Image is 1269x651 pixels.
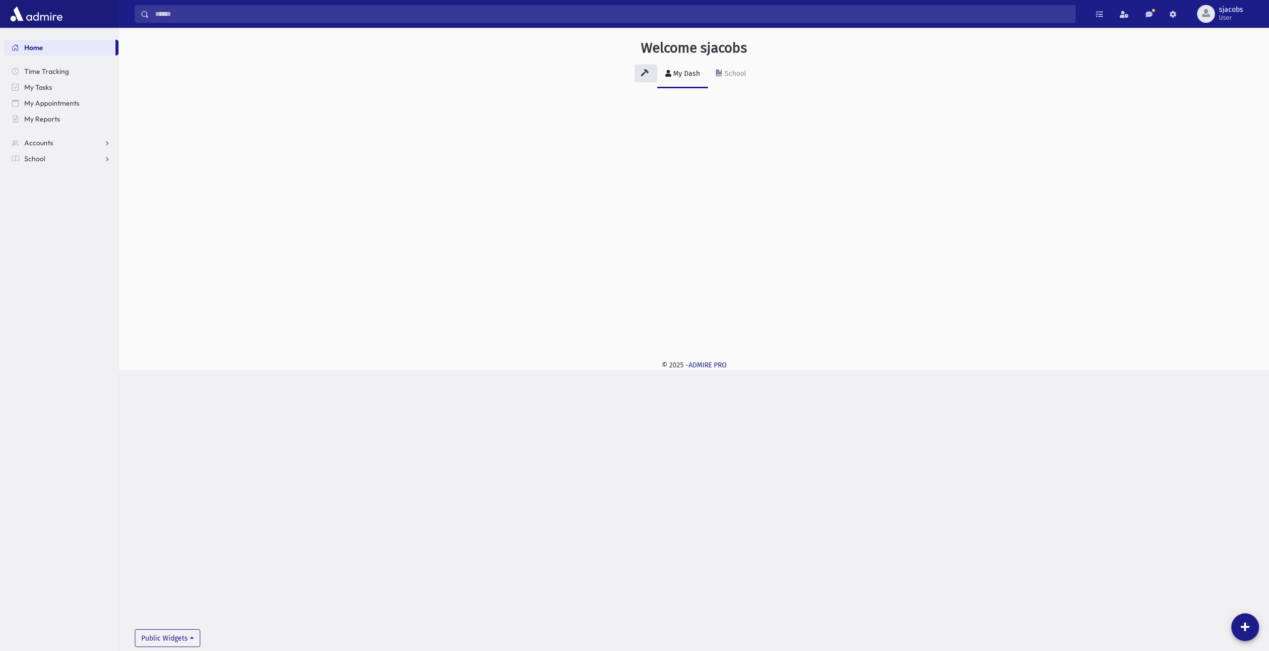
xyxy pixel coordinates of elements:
[4,63,118,79] a: Time Tracking
[671,69,700,78] div: My Dash
[24,115,60,123] span: My Reports
[4,95,118,111] a: My Appointments
[4,111,118,127] a: My Reports
[149,5,1075,23] input: Search
[135,360,1253,370] div: © 2025 -
[641,40,747,57] h3: Welcome sjacobs
[135,629,200,647] button: Public Widgets
[4,79,118,95] a: My Tasks
[24,43,43,52] span: Home
[4,135,118,151] a: Accounts
[8,4,65,24] img: AdmirePro
[4,40,115,56] a: Home
[24,67,69,76] span: Time Tracking
[689,361,727,369] a: ADMIRE PRO
[1219,14,1243,22] span: User
[24,83,52,92] span: My Tasks
[708,60,754,88] a: School
[723,69,746,78] div: School
[24,138,53,147] span: Accounts
[1219,6,1243,14] span: sjacobs
[24,99,79,108] span: My Appointments
[4,151,118,167] a: School
[657,60,708,88] a: My Dash
[24,154,45,163] span: School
